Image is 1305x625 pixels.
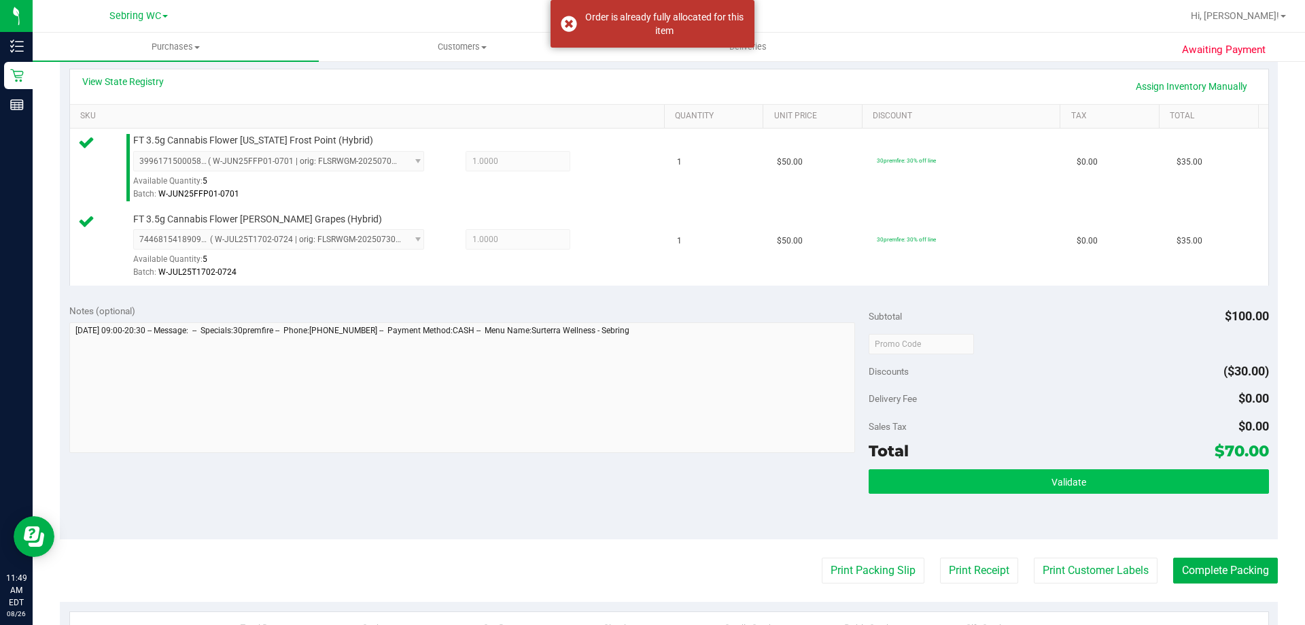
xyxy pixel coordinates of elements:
[133,250,439,276] div: Available Quantity:
[1215,441,1269,460] span: $70.00
[1238,391,1269,405] span: $0.00
[6,572,27,609] p: 11:49 AM EDT
[133,267,156,277] span: Batch:
[877,157,936,164] span: 30premfire: 30% off line
[873,111,1055,122] a: Discount
[6,609,27,619] p: 08/26
[1173,558,1278,584] button: Complete Packing
[869,421,907,432] span: Sales Tax
[1077,235,1098,248] span: $0.00
[319,41,604,53] span: Customers
[203,176,207,186] span: 5
[869,469,1268,494] button: Validate
[133,134,373,147] span: FT 3.5g Cannabis Flower [US_STATE] Frost Point (Hybrid)
[69,305,135,316] span: Notes (optional)
[109,10,161,22] span: Sebring WC
[1177,235,1202,248] span: $35.00
[869,359,909,384] span: Discounts
[1177,156,1202,169] span: $35.00
[877,236,936,243] span: 30premfire: 30% off line
[940,558,1018,584] button: Print Receipt
[80,111,659,122] a: SKU
[10,69,24,82] inline-svg: Retail
[1182,42,1266,58] span: Awaiting Payment
[1034,558,1158,584] button: Print Customer Labels
[1191,10,1279,21] span: Hi, [PERSON_NAME]!
[1225,309,1269,323] span: $100.00
[14,516,54,557] iframe: Resource center
[585,10,744,37] div: Order is already fully allocated for this item
[203,254,207,264] span: 5
[10,98,24,112] inline-svg: Reports
[319,33,605,61] a: Customers
[1127,75,1256,98] a: Assign Inventory Manually
[33,33,319,61] a: Purchases
[133,189,156,199] span: Batch:
[1077,156,1098,169] span: $0.00
[869,334,974,354] input: Promo Code
[1071,111,1154,122] a: Tax
[869,311,902,322] span: Subtotal
[869,393,917,404] span: Delivery Fee
[1238,419,1269,433] span: $0.00
[10,39,24,53] inline-svg: Inventory
[677,156,682,169] span: 1
[82,75,164,88] a: View State Registry
[675,111,758,122] a: Quantity
[158,189,239,199] span: W-JUN25FFP01-0701
[1051,477,1086,488] span: Validate
[1170,111,1253,122] a: Total
[133,213,382,226] span: FT 3.5g Cannabis Flower [PERSON_NAME] Grapes (Hybrid)
[822,558,924,584] button: Print Packing Slip
[777,235,803,248] span: $50.00
[677,235,682,248] span: 1
[1223,364,1269,378] span: ($30.00)
[158,267,237,277] span: W-JUL25T1702-0724
[777,156,803,169] span: $50.00
[33,41,319,53] span: Purchases
[869,441,909,460] span: Total
[774,111,857,122] a: Unit Price
[133,171,439,198] div: Available Quantity:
